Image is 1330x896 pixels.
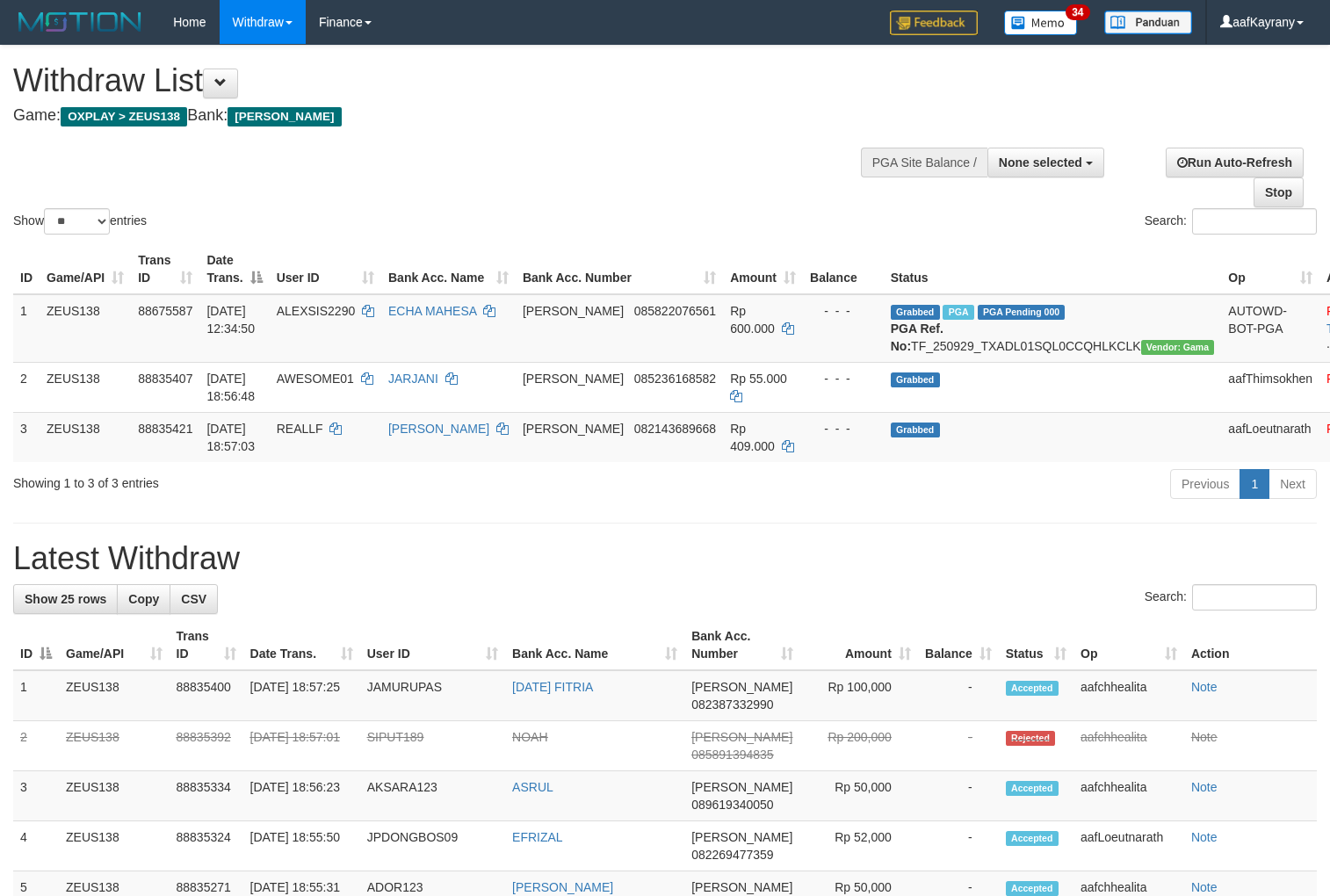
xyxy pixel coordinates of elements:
div: Showing 1 to 3 of 3 entries [13,467,541,492]
span: Accepted [1006,681,1059,696]
a: Note [1191,880,1218,894]
span: Grabbed [891,305,940,320]
select: Showentries [44,208,110,235]
label: Search: [1145,208,1317,235]
a: JARJANI [388,372,438,386]
th: Status [884,244,1222,294]
td: 1 [13,670,59,721]
img: Feedback.jpg [890,11,978,35]
span: Copy 082269477359 to clipboard [691,848,773,862]
a: ASRUL [512,780,553,794]
th: Action [1184,620,1317,670]
th: Trans ID: activate to sort column ascending [131,244,199,294]
span: 88835407 [138,372,192,386]
span: Copy 085891394835 to clipboard [691,748,773,762]
th: ID: activate to sort column descending [13,620,59,670]
img: panduan.png [1104,11,1192,34]
span: 34 [1066,4,1089,20]
td: Rp 50,000 [800,771,918,821]
td: - [918,821,999,871]
span: Rejected [1006,731,1055,746]
td: aafLoeutnarath [1221,412,1319,462]
td: aafLoeutnarath [1073,821,1184,871]
a: Note [1191,680,1218,694]
a: [PERSON_NAME] [512,880,613,894]
td: [DATE] 18:57:01 [243,721,360,771]
span: PGA Pending [978,305,1066,320]
td: JAMURUPAS [360,670,505,721]
a: EFRIZAL [512,830,563,844]
th: Bank Acc. Name: activate to sort column ascending [381,244,516,294]
span: Marked by aafpengsreynich [943,305,973,320]
a: 1 [1240,469,1269,499]
td: SIPUT189 [360,721,505,771]
div: - - - [810,370,877,387]
th: User ID: activate to sort column ascending [270,244,381,294]
td: AKSARA123 [360,771,505,821]
span: [DATE] 18:56:48 [206,372,255,403]
span: Accepted [1006,831,1059,846]
td: TF_250929_TXADL01SQL0CCQHLKCLK [884,294,1222,363]
a: Show 25 rows [13,584,118,614]
td: ZEUS138 [59,771,170,821]
span: Show 25 rows [25,592,106,606]
span: Rp 55.000 [730,372,787,386]
td: [DATE] 18:57:25 [243,670,360,721]
span: Copy 089619340050 to clipboard [691,798,773,812]
th: ID [13,244,40,294]
td: 2 [13,721,59,771]
a: Copy [117,584,170,614]
th: Date Trans.: activate to sort column descending [199,244,269,294]
td: JPDONGBOS09 [360,821,505,871]
span: Rp 600.000 [730,304,775,336]
span: [PERSON_NAME] [228,107,341,126]
span: Copy 082143689668 to clipboard [634,422,716,436]
a: Stop [1254,177,1304,207]
td: aafchhealita [1073,721,1184,771]
td: 88835334 [170,771,243,821]
span: [PERSON_NAME] [523,422,624,436]
a: Note [1191,780,1218,794]
th: Amount: activate to sort column ascending [800,620,918,670]
td: 88835392 [170,721,243,771]
span: Accepted [1006,881,1059,896]
td: Rp 100,000 [800,670,918,721]
td: aafchhealita [1073,670,1184,721]
span: [PERSON_NAME] [691,730,792,744]
input: Search: [1192,584,1317,611]
label: Search: [1145,584,1317,611]
span: Rp 409.000 [730,422,775,453]
a: Note [1191,830,1218,844]
a: [PERSON_NAME] [388,422,489,436]
th: Op: activate to sort column ascending [1073,620,1184,670]
span: [PERSON_NAME] [691,830,792,844]
span: Copy 085236168582 to clipboard [634,372,716,386]
th: Date Trans.: activate to sort column ascending [243,620,360,670]
span: 88675587 [138,304,192,318]
span: AWESOME01 [277,372,354,386]
span: Copy [128,592,159,606]
td: ZEUS138 [40,412,131,462]
span: REALLF [277,422,323,436]
a: Next [1269,469,1317,499]
td: ZEUS138 [59,670,170,721]
a: Note [1191,730,1218,744]
th: Bank Acc. Number: activate to sort column ascending [516,244,723,294]
td: 88835400 [170,670,243,721]
span: [PERSON_NAME] [523,304,624,318]
span: None selected [999,155,1082,170]
td: 88835324 [170,821,243,871]
th: Bank Acc. Name: activate to sort column ascending [505,620,684,670]
td: - [918,670,999,721]
th: Amount: activate to sort column ascending [723,244,803,294]
span: Grabbed [891,423,940,437]
a: NOAH [512,730,547,744]
th: Trans ID: activate to sort column ascending [170,620,243,670]
span: Copy 082387332990 to clipboard [691,697,773,712]
th: Status: activate to sort column ascending [999,620,1073,670]
th: Bank Acc. Number: activate to sort column ascending [684,620,800,670]
h1: Withdraw List [13,63,869,98]
td: - [918,771,999,821]
span: 88835421 [138,422,192,436]
th: Balance: activate to sort column ascending [918,620,999,670]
